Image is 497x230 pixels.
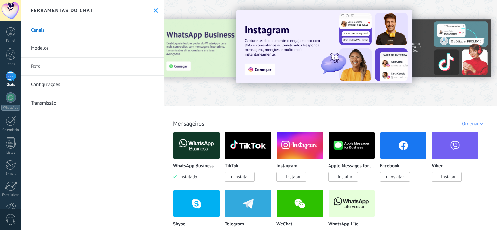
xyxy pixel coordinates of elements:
[1,193,20,197] div: Estatísticas
[225,130,271,161] img: logo_main.png
[1,151,20,155] div: Listas
[276,131,328,189] div: Instagram
[277,188,323,219] img: wechat.png
[1,105,20,111] div: WhatsApp
[329,130,375,161] img: logo_main.png
[389,174,404,180] span: Instalar
[1,172,20,176] div: E-mail
[160,19,298,77] img: Slide 3
[173,130,220,161] img: logo_main.png
[441,174,456,180] span: Instalar
[234,174,249,180] span: Instalar
[380,130,426,161] img: facebook.png
[21,57,164,76] a: Bots
[225,163,238,169] p: TikTok
[31,7,93,13] h2: Ferramentas do chat
[277,130,323,161] img: instagram.png
[432,163,443,169] p: Viber
[328,222,359,227] p: WhatsApp Lite
[21,94,164,112] a: Transmissão
[236,10,412,83] img: Slide 1
[173,163,214,169] p: WhatsApp Business
[276,222,292,227] p: WeChat
[432,131,483,189] div: Viber
[286,174,301,180] span: Instalar
[173,222,185,227] p: Skype
[1,128,20,132] div: Calendário
[173,131,225,189] div: WhatsApp Business
[173,188,220,219] img: skype.png
[380,131,432,189] div: Facebook
[21,39,164,57] a: Modelos
[276,163,297,169] p: Instagram
[177,174,197,180] span: Instalado
[225,222,244,227] p: Telegram
[353,19,491,77] img: Slide 2
[21,21,164,39] a: Canais
[1,62,20,66] div: Leads
[1,39,20,43] div: Painel
[21,76,164,94] a: Configurações
[380,163,399,169] p: Facebook
[328,131,380,189] div: Apple Messages for Business
[432,130,478,161] img: viber.png
[329,188,375,219] img: logo_main.png
[225,131,276,189] div: TikTok
[1,83,20,87] div: Chats
[462,121,485,127] div: Ordenar
[338,174,352,180] span: Instalar
[328,163,375,169] p: Apple Messages for Business
[225,188,271,219] img: telegram.png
